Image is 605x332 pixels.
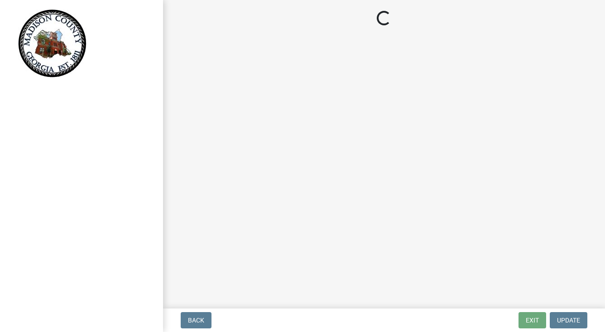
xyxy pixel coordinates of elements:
[181,312,211,328] button: Back
[519,312,546,328] button: Exit
[550,312,587,328] button: Update
[18,9,86,77] img: Madison County, Georgia
[557,317,580,324] span: Update
[188,317,204,324] span: Back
